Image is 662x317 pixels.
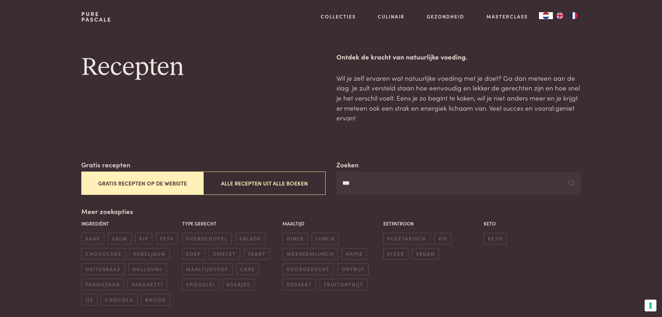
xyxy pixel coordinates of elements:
a: Collecties [321,13,356,20]
span: koekjes [223,279,254,290]
label: Gratis recepten [81,160,130,170]
a: FR [567,12,581,19]
span: kip [135,233,152,244]
button: Alle recepten uit alle boeken [203,172,325,195]
aside: Language selected: Nederlands [539,12,581,19]
span: vegetarisch [383,233,431,244]
span: parmezaan [81,279,124,290]
label: Zoeken [336,160,359,170]
span: ijs [81,294,97,306]
a: Gezondheid [427,13,464,20]
span: omelet [209,248,240,260]
span: vegan [412,248,439,260]
span: maaltijdsoep [182,263,232,275]
strong: Ontdek de kracht van natuurlijke voeding. [336,52,467,61]
span: vlees [383,248,408,260]
span: kabeljauw [129,248,170,260]
span: kaas [81,233,104,244]
p: Maaltijd [283,220,379,227]
span: taart [244,248,270,260]
p: Eetpatroon [383,220,480,227]
a: NL [539,12,553,19]
a: EN [553,12,567,19]
a: PurePascale [81,11,112,22]
span: salade [236,233,265,244]
p: Wil je zelf ervaren wat natuurlijke voeding met je doet? Ga dan meteen aan de slag. Je zult verst... [336,73,580,123]
a: Culinair [378,13,404,20]
span: cake [236,263,259,275]
span: lunch [312,233,339,244]
button: Uw voorkeuren voor toestemming voor trackingtechnologieën [645,300,656,311]
span: fruitontbijt [320,279,367,290]
span: chocolade [81,248,125,260]
a: Masterclass [487,13,528,20]
span: halloumi [128,263,166,275]
span: zalm [108,233,131,244]
div: Language [539,12,553,19]
span: hapje [342,248,367,260]
span: vis [434,233,451,244]
ul: Language list [553,12,581,19]
button: Gratis recepten op de website [81,172,203,195]
h1: Recepten [81,52,325,83]
span: voorgerecht [283,263,334,275]
span: ovenschotel [182,233,232,244]
span: spaghetti [128,279,167,290]
span: brood [141,294,170,306]
span: diner [283,233,308,244]
span: keto [484,233,507,244]
span: meeneemlunch [283,248,338,260]
span: spiegelei [182,279,219,290]
p: Keto [484,220,581,227]
p: Type gerecht [182,220,279,227]
span: ontbijt [337,263,369,275]
span: soep [182,248,205,260]
span: geitenkaas [81,263,124,275]
p: Ingrediënt [81,220,178,227]
span: feta [156,233,178,244]
span: dessert [283,279,316,290]
span: chocola [101,294,137,306]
